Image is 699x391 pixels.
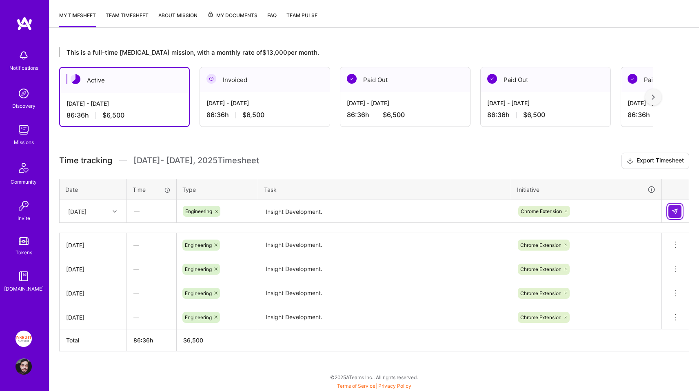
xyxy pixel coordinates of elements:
span: Team Pulse [286,12,317,18]
div: [DATE] [66,241,120,249]
div: Missions [14,138,34,147]
div: — [127,258,176,280]
div: Active [60,68,189,93]
img: Insight Partners: Data & AI - Sourcing [16,331,32,347]
a: Insight Partners: Data & AI - Sourcing [13,331,34,347]
span: Engineering [185,242,212,248]
div: Invoiced [200,67,330,92]
img: teamwork [16,122,32,138]
div: Initiative [517,185,656,194]
span: My Documents [207,11,257,20]
div: [DATE] - [DATE] [347,99,464,107]
textarea: Insight Development. [259,234,510,257]
div: Time [133,185,171,194]
div: [DATE] [68,207,87,215]
div: Paid Out [481,67,610,92]
div: [DATE] - [DATE] [206,99,323,107]
span: Engineering [185,290,212,296]
span: Engineering [185,208,212,214]
i: icon Chevron [113,209,117,213]
img: Community [14,158,33,178]
div: This is a full-time [MEDICAL_DATA] mission, with a monthly rate of $13,000 per month. [59,47,653,57]
img: Active [71,74,80,84]
div: [DOMAIN_NAME] [4,284,44,293]
div: null [668,205,682,218]
i: icon Download [627,157,633,165]
a: Team Pulse [286,11,317,27]
span: $6,500 [523,111,545,119]
div: © 2025 ATeams Inc., All rights reserved. [49,367,699,387]
img: right [652,94,655,100]
div: [DATE] - [DATE] [67,99,182,108]
a: Privacy Policy [378,383,411,389]
th: Date [60,179,127,200]
span: Chrome Extension [520,242,561,248]
a: My Documents [207,11,257,27]
div: — [127,307,176,328]
div: [DATE] [66,265,120,273]
span: $6,500 [242,111,264,119]
a: Team timesheet [106,11,149,27]
th: $6,500 [177,329,258,351]
textarea: Insight Development. [259,201,510,222]
span: Chrome Extension [520,266,561,272]
div: [DATE] [66,313,120,322]
img: User Avatar [16,358,32,375]
a: My timesheet [59,11,96,27]
textarea: Insight Development. [259,306,510,329]
th: Type [177,179,258,200]
a: FAQ [267,11,277,27]
div: — [127,200,176,222]
div: Notifications [9,64,38,72]
div: 86:36 h [206,111,323,119]
textarea: Insight Development. [259,282,510,304]
img: tokens [19,237,29,245]
div: [DATE] - [DATE] [487,99,604,107]
span: Chrome Extension [521,208,562,214]
th: 86:36h [127,329,177,351]
div: 86:36 h [67,111,182,120]
div: [DATE] [66,289,120,298]
div: Invite [18,214,30,222]
img: logo [16,16,33,31]
textarea: Insight Development. [259,258,510,280]
span: Chrome Extension [520,290,561,296]
div: 86:36 h [487,111,604,119]
span: $6,500 [102,111,124,120]
span: Engineering [185,266,212,272]
span: $6,500 [383,111,405,119]
a: About Mission [158,11,197,27]
img: Submit [672,208,678,215]
button: Export Timesheet [621,153,689,169]
th: Task [258,179,511,200]
div: — [127,234,176,256]
span: [DATE] - [DATE] , 2025 Timesheet [133,156,259,166]
span: Time tracking [59,156,112,166]
span: Engineering [185,314,212,320]
span: Chrome Extension [520,314,561,320]
div: Paid Out [340,67,470,92]
th: Total [60,329,127,351]
img: Paid Out [347,74,357,84]
a: User Avatar [13,358,34,375]
div: Community [11,178,37,186]
img: bell [16,47,32,64]
img: guide book [16,268,32,284]
div: — [127,282,176,304]
img: Invite [16,198,32,214]
img: discovery [16,85,32,102]
div: Tokens [16,248,32,257]
span: | [337,383,411,389]
a: Terms of Service [337,383,375,389]
div: Discovery [12,102,36,110]
img: Invoiced [206,74,216,84]
img: Paid Out [628,74,637,84]
img: Paid Out [487,74,497,84]
div: 86:36 h [347,111,464,119]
